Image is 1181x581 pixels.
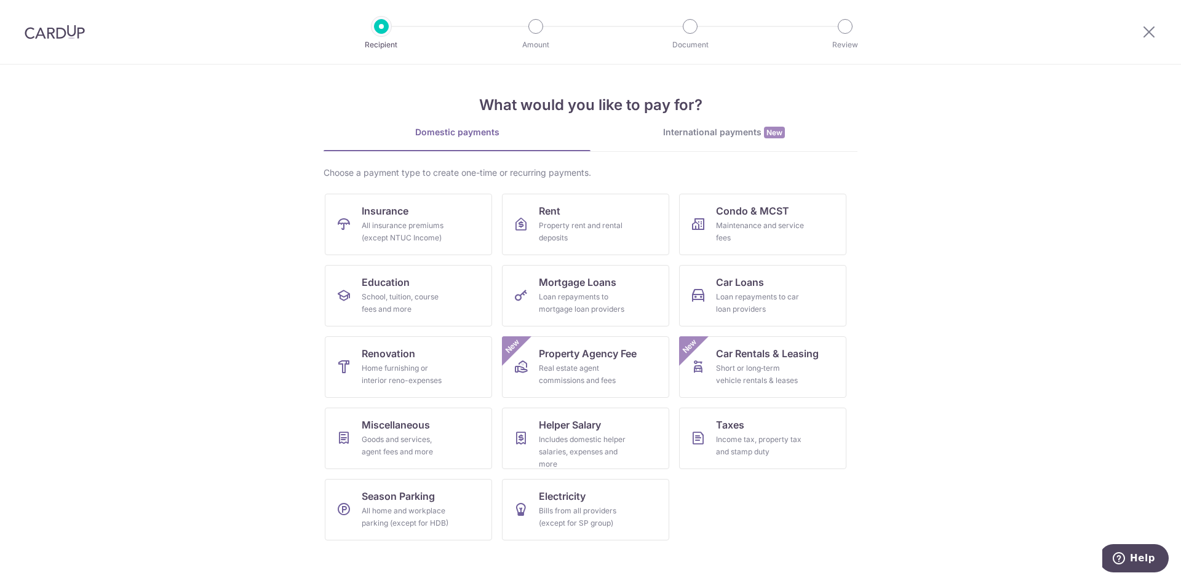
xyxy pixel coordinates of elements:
[716,346,819,361] span: Car Rentals & Leasing
[502,194,669,255] a: RentProperty rent and rental deposits
[679,408,846,469] a: TaxesIncome tax, property tax and stamp duty
[362,362,450,387] div: Home furnishing or interior reno-expenses
[502,265,669,326] a: Mortgage LoansLoan repayments to mortgage loan providers
[539,433,627,470] div: Includes domestic helper salaries, expenses and more
[502,336,669,398] a: Property Agency FeeReal estate agent commissions and feesNew
[716,362,805,387] div: Short or long‑term vehicle rentals & leases
[362,433,450,458] div: Goods and services, agent fees and more
[325,408,492,469] a: MiscellaneousGoods and services, agent fees and more
[502,479,669,540] a: ElectricityBills from all providers (except for SP group)
[539,204,560,218] span: Rent
[325,479,492,540] a: Season ParkingAll home and workplace parking (except for HDB)
[336,39,427,51] p: Recipient
[539,275,616,290] span: Mortgage Loans
[764,127,785,138] span: New
[645,39,736,51] p: Document
[324,167,857,179] div: Choose a payment type to create one-time or recurring payments.
[716,275,764,290] span: Car Loans
[362,505,450,529] div: All home and workplace parking (except for HDB)
[25,25,85,39] img: CardUp
[490,39,581,51] p: Amount
[325,194,492,255] a: InsuranceAll insurance premiums (except NTUC Income)
[716,433,805,458] div: Income tax, property tax and stamp duty
[679,336,846,398] a: Car Rentals & LeasingShort or long‑term vehicle rentals & leasesNew
[503,336,523,357] span: New
[539,417,601,432] span: Helper Salary
[539,362,627,387] div: Real estate agent commissions and fees
[590,126,857,139] div: International payments
[716,219,805,244] div: Maintenance and service fees
[800,39,891,51] p: Review
[679,194,846,255] a: Condo & MCSTMaintenance and service fees
[716,417,744,432] span: Taxes
[362,489,435,504] span: Season Parking
[716,291,805,315] div: Loan repayments to car loan providers
[539,346,637,361] span: Property Agency Fee
[502,408,669,469] a: Helper SalaryIncludes domestic helper salaries, expenses and more
[680,336,700,357] span: New
[362,417,430,432] span: Miscellaneous
[539,505,627,529] div: Bills from all providers (except for SP group)
[362,291,450,315] div: School, tuition, course fees and more
[1102,544,1169,575] iframe: Opens a widget where you can find more information
[362,204,408,218] span: Insurance
[679,265,846,326] a: Car LoansLoan repayments to car loan providers
[716,204,789,218] span: Condo & MCST
[539,291,627,315] div: Loan repayments to mortgage loan providers
[324,126,590,138] div: Domestic payments
[362,346,415,361] span: Renovation
[539,489,586,504] span: Electricity
[539,219,627,244] div: Property rent and rental deposits
[325,336,492,398] a: RenovationHome furnishing or interior reno-expenses
[362,219,450,244] div: All insurance premiums (except NTUC Income)
[325,265,492,326] a: EducationSchool, tuition, course fees and more
[324,94,857,116] h4: What would you like to pay for?
[362,275,410,290] span: Education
